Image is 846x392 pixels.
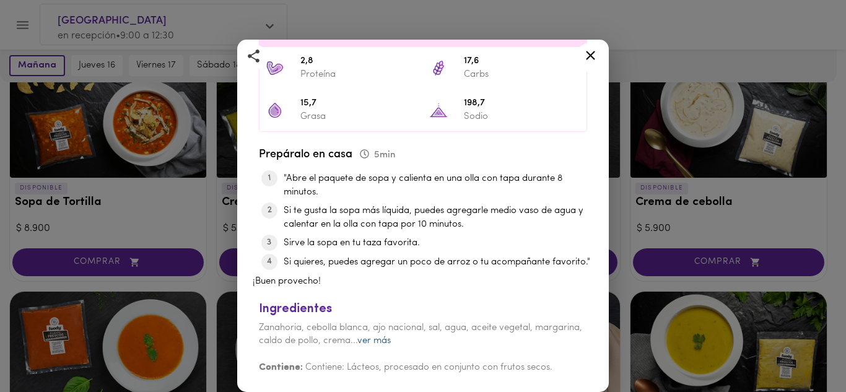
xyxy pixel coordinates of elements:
li: Sirve la sopa en tu taza favorita. [284,237,593,250]
li: Si quieres, puedes agregar un poco de arroz o tu acompañante favorito." [284,256,593,269]
span: 17,6 [464,54,580,69]
div: Contiene: Lácteos, procesado en conjunto con frutos secos. [259,348,587,375]
p: Grasa [300,110,417,123]
span: Zanahoria, cebolla blanca, ajo nacional, sal, agua, aceite vegetal, margarina, caldo de pollo, cr... [259,323,582,346]
li: "Abre el paquete de sopa y calienta en una olla con tapa durante 8 minutos. [284,172,593,199]
span: 2,8 [300,54,417,69]
b: Contiene: [259,363,303,372]
li: Si te gusta la sopa más líquida, puedes agregarle medio vaso de agua y calentar en la olla con ta... [284,204,593,231]
span: Prepáralo en casa [259,149,395,160]
img: 198,7 Sodio [429,101,448,120]
div: Ingredientes [259,300,587,318]
p: Sodio [464,110,580,123]
span: 5 min [360,150,395,160]
span: 198,7 [464,97,580,111]
iframe: Messagebird Livechat Widget [774,320,834,380]
img: 15,7 Grasa [266,101,284,120]
p: Proteína [300,68,417,81]
span: 15,7 [300,97,417,111]
div: ¡Buen provecho! [253,141,593,289]
a: ver más [357,336,391,346]
img: 2,8 Proteína [266,59,284,77]
p: Carbs [464,68,580,81]
img: 17,6 Carbs [429,59,448,77]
